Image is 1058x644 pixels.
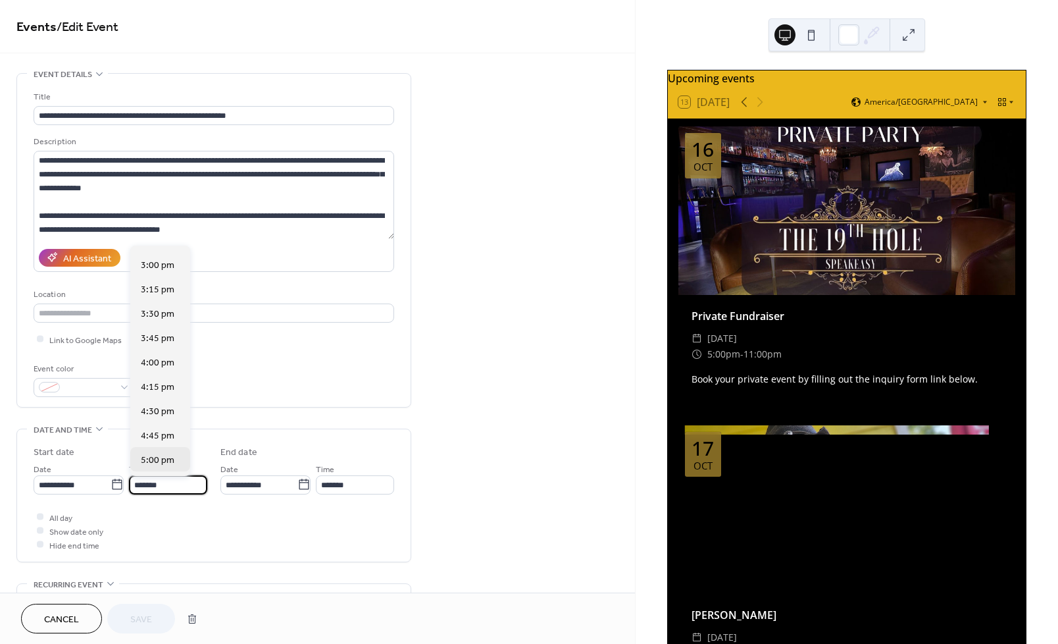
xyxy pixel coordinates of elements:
[34,462,51,476] span: Date
[34,578,103,592] span: Recurring event
[693,461,713,471] div: Oct
[692,140,714,159] div: 16
[34,446,74,460] div: Start date
[39,249,120,267] button: AI Assistant
[34,362,132,376] div: Event color
[49,333,122,347] span: Link to Google Maps
[678,308,1015,324] div: Private Fundraiser
[63,252,111,265] div: AI Assistant
[141,258,174,272] span: 3:00 pm
[141,453,174,467] span: 5:00 pm
[21,604,102,633] button: Cancel
[692,608,776,622] a: [PERSON_NAME]
[141,404,174,418] span: 4:30 pm
[316,462,334,476] span: Time
[692,346,702,362] div: ​
[49,511,72,525] span: All day
[141,331,174,345] span: 3:45 pm
[707,331,737,346] span: [DATE]
[141,307,174,321] span: 3:30 pm
[44,613,79,627] span: Cancel
[740,346,743,362] span: -
[141,356,174,369] span: 4:00 pm
[141,380,174,394] span: 4:15 pm
[16,14,57,40] a: Events
[34,423,92,437] span: Date and time
[57,14,118,40] span: / Edit Event
[34,68,92,82] span: Event details
[49,539,99,552] span: Hide end time
[692,331,702,346] div: ​
[692,439,714,458] div: 17
[220,446,257,460] div: End date
[743,346,782,362] span: 11:00pm
[141,282,174,296] span: 3:15 pm
[49,525,103,539] span: Show date only
[141,429,174,443] span: 4:45 pm
[34,288,391,302] div: Location
[34,135,391,149] div: Description
[678,372,1015,386] div: Book your private event by filling out the inquiry form link below.
[220,462,238,476] span: Date
[693,162,713,172] div: Oct
[865,98,978,106] span: America/[GEOGRAPHIC_DATA]
[129,462,147,476] span: Time
[707,346,740,362] span: 5:00pm
[668,70,1026,86] div: Upcoming events
[34,90,391,104] div: Title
